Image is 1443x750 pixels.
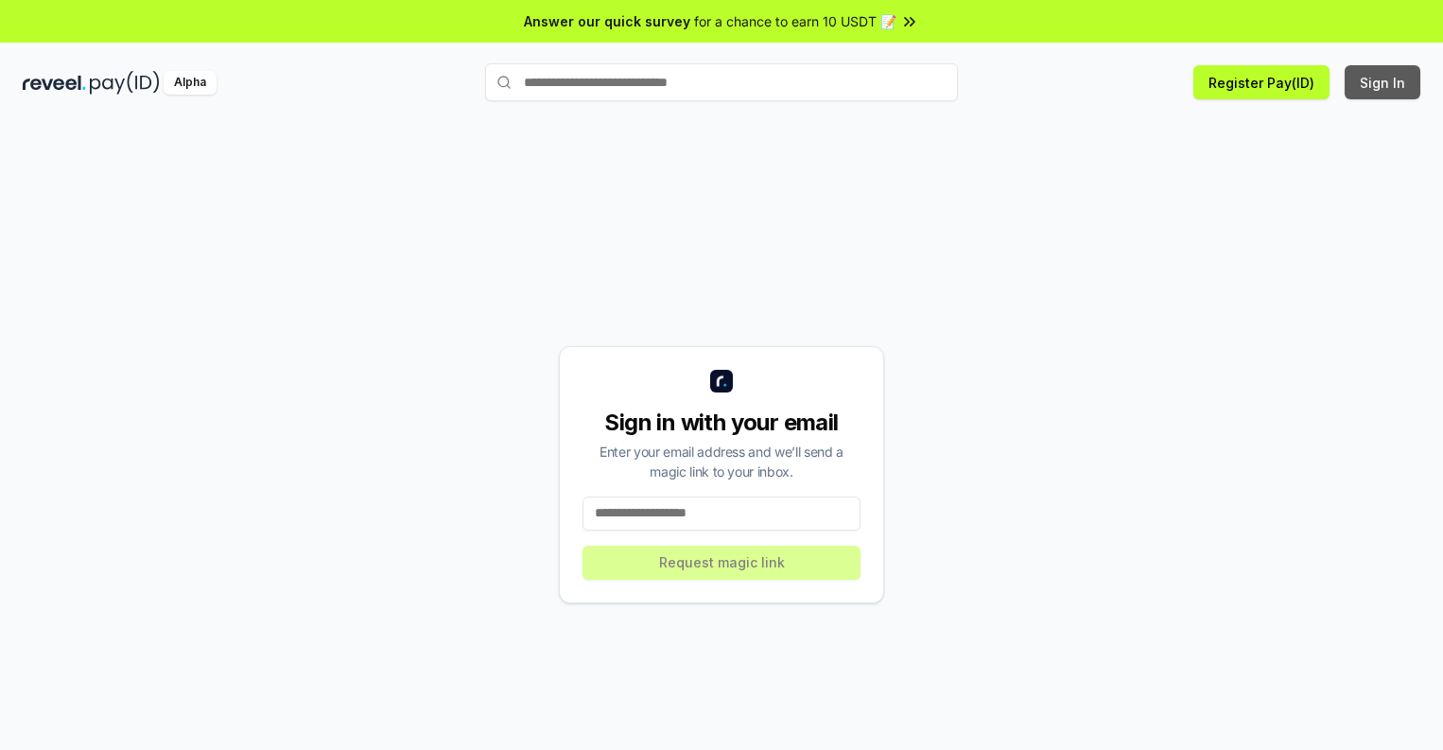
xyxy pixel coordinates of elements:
[164,71,217,95] div: Alpha
[694,11,896,31] span: for a chance to earn 10 USDT 📝
[710,370,733,392] img: logo_small
[90,71,160,95] img: pay_id
[582,408,861,438] div: Sign in with your email
[1345,65,1420,99] button: Sign In
[23,71,86,95] img: reveel_dark
[582,442,861,481] div: Enter your email address and we’ll send a magic link to your inbox.
[524,11,690,31] span: Answer our quick survey
[1193,65,1330,99] button: Register Pay(ID)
